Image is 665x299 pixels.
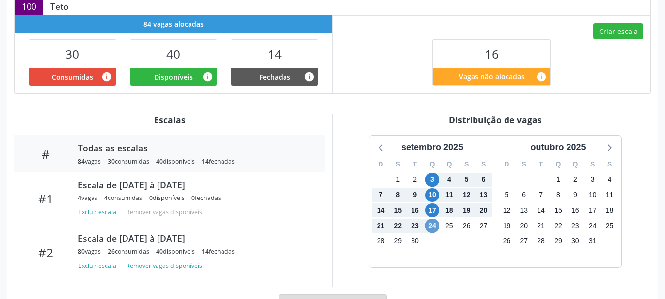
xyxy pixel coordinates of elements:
div: 84 vagas alocadas [15,15,332,33]
div: S [515,157,533,172]
span: segunda-feira, 20 de outubro de 2025 [517,219,531,233]
span: 30 [108,157,115,166]
span: quinta-feira, 25 de setembro de 2025 [443,219,456,233]
span: quinta-feira, 18 de setembro de 2025 [443,203,456,217]
span: terça-feira, 2 de setembro de 2025 [408,173,422,187]
span: 4 [104,194,108,202]
div: fechadas [202,157,235,166]
span: 30 [65,46,79,62]
span: quarta-feira, 29 de outubro de 2025 [551,234,565,248]
span: Consumidas [52,72,93,82]
button: Excluir escala [78,259,120,272]
span: domingo, 12 de outubro de 2025 [500,203,513,217]
span: sexta-feira, 31 de outubro de 2025 [586,234,600,248]
span: sábado, 20 de setembro de 2025 [477,203,491,217]
div: Escala de [DATE] à [DATE] [78,233,312,244]
button: Remover vagas disponíveis [122,259,206,272]
span: segunda-feira, 15 de setembro de 2025 [391,203,405,217]
span: 14 [202,247,209,256]
div: Q [567,157,584,172]
div: Escala de [DATE] à [DATE] [78,179,312,190]
span: quarta-feira, 10 de setembro de 2025 [425,188,439,202]
span: quinta-feira, 30 de outubro de 2025 [569,234,582,248]
span: quarta-feira, 3 de setembro de 2025 [425,173,439,187]
button: Excluir escala [78,205,120,219]
span: sexta-feira, 5 de setembro de 2025 [460,173,474,187]
div: Distribuição de vagas [340,114,651,125]
div: D [372,157,389,172]
span: sexta-feira, 3 de outubro de 2025 [586,173,600,187]
button: Criar escala [593,23,643,40]
span: Fechadas [259,72,290,82]
div: consumidas [108,247,149,256]
div: S [584,157,601,172]
i: Vagas alocadas que possuem marcações associadas [101,71,112,82]
span: sábado, 18 de outubro de 2025 [603,203,617,217]
div: disponíveis [149,194,185,202]
span: sexta-feira, 26 de setembro de 2025 [460,219,474,233]
span: 40 [156,157,163,166]
div: disponíveis [156,157,195,166]
span: segunda-feira, 22 de setembro de 2025 [391,219,405,233]
span: domingo, 28 de setembro de 2025 [374,234,387,248]
span: quarta-feira, 8 de outubro de 2025 [551,188,565,202]
div: S [601,157,618,172]
div: D [498,157,515,172]
span: quarta-feira, 22 de outubro de 2025 [551,219,565,233]
span: quarta-feira, 17 de setembro de 2025 [425,203,439,217]
span: terça-feira, 30 de setembro de 2025 [408,234,422,248]
span: sábado, 6 de setembro de 2025 [477,173,491,187]
div: fechadas [202,247,235,256]
i: Vagas alocadas e sem marcações associadas que tiveram sua disponibilidade fechada [304,71,315,82]
span: sexta-feira, 24 de outubro de 2025 [586,219,600,233]
div: vagas [78,194,97,202]
span: quarta-feira, 1 de outubro de 2025 [551,173,565,187]
span: sexta-feira, 17 de outubro de 2025 [586,203,600,217]
span: segunda-feira, 6 de outubro de 2025 [517,188,531,202]
span: 4 [78,194,81,202]
div: vagas [78,247,101,256]
div: Escalas [14,114,325,125]
span: terça-feira, 21 de outubro de 2025 [534,219,548,233]
span: 0 [149,194,153,202]
span: segunda-feira, 29 de setembro de 2025 [391,234,405,248]
span: segunda-feira, 27 de outubro de 2025 [517,234,531,248]
div: Q [441,157,458,172]
div: consumidas [108,157,149,166]
div: disponíveis [156,247,195,256]
i: Quantidade de vagas restantes do teto de vagas [536,71,547,82]
span: sábado, 13 de setembro de 2025 [477,188,491,202]
span: terça-feira, 14 de outubro de 2025 [534,203,548,217]
span: sábado, 25 de outubro de 2025 [603,219,617,233]
span: 40 [166,46,180,62]
div: fechadas [191,194,221,202]
span: Disponíveis [154,72,193,82]
span: sábado, 27 de setembro de 2025 [477,219,491,233]
span: sábado, 4 de outubro de 2025 [603,173,617,187]
span: quarta-feira, 24 de setembro de 2025 [425,219,439,233]
span: domingo, 26 de outubro de 2025 [500,234,513,248]
div: S [458,157,475,172]
span: domingo, 7 de setembro de 2025 [374,188,387,202]
span: quinta-feira, 9 de outubro de 2025 [569,188,582,202]
span: quarta-feira, 15 de outubro de 2025 [551,203,565,217]
span: 80 [78,247,85,256]
div: #2 [21,245,71,260]
span: quinta-feira, 16 de outubro de 2025 [569,203,582,217]
span: sábado, 11 de outubro de 2025 [603,188,617,202]
span: domingo, 5 de outubro de 2025 [500,188,513,202]
span: quinta-feira, 23 de outubro de 2025 [569,219,582,233]
span: domingo, 14 de setembro de 2025 [374,203,387,217]
div: Q [550,157,567,172]
span: sexta-feira, 19 de setembro de 2025 [460,203,474,217]
span: segunda-feira, 8 de setembro de 2025 [391,188,405,202]
span: sexta-feira, 10 de outubro de 2025 [586,188,600,202]
span: 84 [78,157,85,166]
div: outubro 2025 [526,141,590,154]
span: terça-feira, 16 de setembro de 2025 [408,203,422,217]
span: 40 [156,247,163,256]
span: 16 [485,46,499,62]
div: Q [424,157,441,172]
div: T [533,157,550,172]
span: sexta-feira, 12 de setembro de 2025 [460,188,474,202]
